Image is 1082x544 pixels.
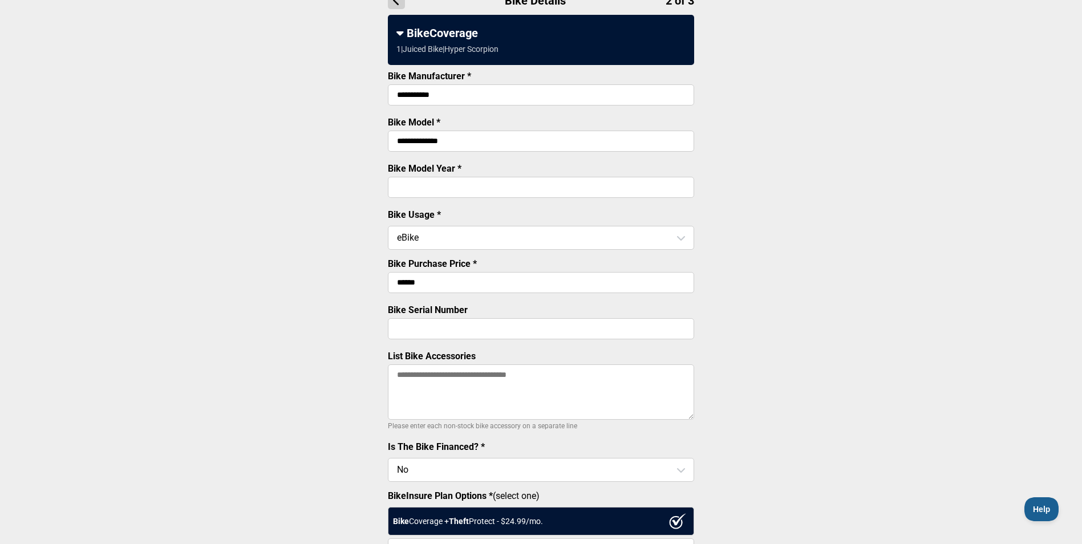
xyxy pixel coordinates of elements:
div: BikeCoverage [396,26,686,40]
label: Bike Usage * [388,209,441,220]
label: Bike Manufacturer * [388,71,471,82]
div: 1 | Juiced Bike | Hyper Scorpion [396,44,499,54]
label: Bike Model * [388,117,440,128]
label: Bike Serial Number [388,305,468,315]
label: Bike Model Year * [388,163,461,174]
label: (select one) [388,490,694,501]
iframe: Toggle Customer Support [1024,497,1059,521]
strong: Bike [393,517,409,526]
strong: BikeInsure Plan Options * [388,490,493,501]
p: Please enter each non-stock bike accessory on a separate line [388,419,694,433]
div: Coverage + Protect - $ 24.99 /mo. [388,507,694,535]
img: ux1sgP1Haf775SAghJI38DyDlYP+32lKFAAAAAElFTkSuQmCC [669,513,686,529]
label: Is The Bike Financed? * [388,441,485,452]
label: Bike Purchase Price * [388,258,477,269]
strong: Theft [449,517,469,526]
label: List Bike Accessories [388,351,476,362]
